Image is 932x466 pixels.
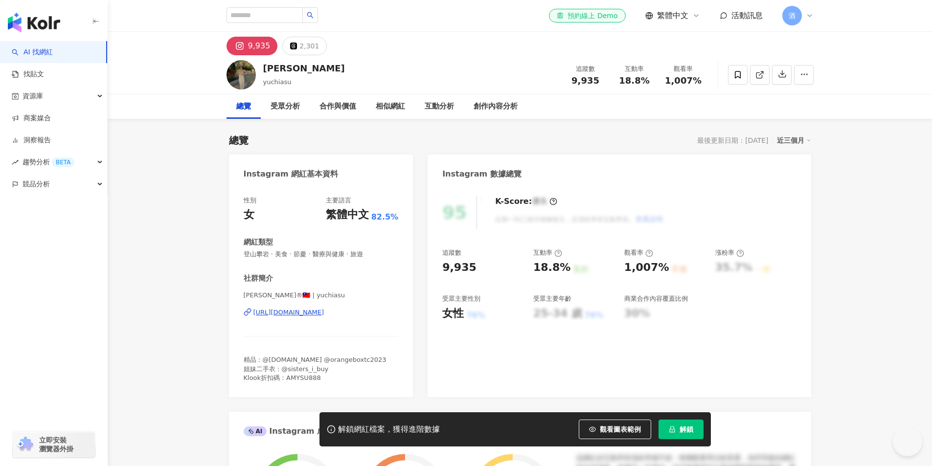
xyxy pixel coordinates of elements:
img: chrome extension [16,437,35,452]
span: 18.8% [619,76,649,86]
div: 近三個月 [777,134,811,147]
div: 繁體中文 [326,207,369,222]
span: 登山攀岩 · 美食 · 節慶 · 醫療與健康 · 旅遊 [244,250,399,259]
a: chrome extension立即安裝 瀏覽器外掛 [13,431,95,458]
div: 女性 [442,306,464,321]
span: 9,935 [571,75,599,86]
img: KOL Avatar [227,60,256,89]
span: search [307,12,314,19]
a: searchAI 找網紅 [12,47,53,57]
div: BETA [52,157,74,167]
div: [PERSON_NAME] [263,62,345,74]
img: logo [8,13,60,32]
div: [URL][DOMAIN_NAME] [253,308,324,317]
div: Instagram 網紅基本資料 [244,169,339,179]
a: 找貼文 [12,69,44,79]
div: 9,935 [248,39,271,53]
div: 總覽 [236,101,251,112]
span: 競品分析 [23,173,50,195]
div: 受眾分析 [271,101,300,112]
div: 追蹤數 [442,248,461,257]
a: 預約線上 Demo [549,9,625,22]
span: [PERSON_NAME]®🇹🇼 | yuchiasu [244,291,399,300]
div: 相似網紅 [376,101,405,112]
div: 網紅類型 [244,237,273,247]
div: 最後更新日期：[DATE] [697,136,768,144]
div: 觀看率 [624,248,653,257]
div: 2,301 [299,39,319,53]
span: 立即安裝 瀏覽器外掛 [39,436,73,453]
div: Instagram 數據總覽 [442,169,522,179]
span: 82.5% [371,212,399,222]
span: rise [12,159,19,166]
a: 洞察報告 [12,135,51,145]
span: 趨勢分析 [23,151,74,173]
div: 18.8% [533,260,570,275]
span: 精品 : @[DOMAIN_NAME] @orangeboxtc2023 姐妹二手衣 : @sisters_i_buy Klook折扣碼：AMYSU888 [244,356,386,381]
div: 女 [244,207,254,222]
div: 互動率 [533,248,562,257]
div: 合作與價值 [319,101,356,112]
span: 活動訊息 [731,11,763,20]
div: 總覽 [229,133,249,147]
div: 互動分析 [425,101,454,112]
a: 商案媒合 [12,113,51,123]
span: lock [669,426,676,433]
div: 觀看率 [665,64,702,74]
button: 2,301 [282,37,327,55]
div: 創作內容分析 [474,101,518,112]
div: 追蹤數 [567,64,604,74]
button: 解鎖 [659,420,704,439]
div: 預約線上 Demo [557,11,617,21]
button: 觀看圖表範例 [579,420,651,439]
span: 1,007% [665,76,702,86]
span: 酒 [789,10,796,21]
div: 性別 [244,196,256,205]
span: 解鎖 [680,425,693,433]
div: 社群簡介 [244,273,273,284]
a: [URL][DOMAIN_NAME] [244,308,399,317]
div: 商業合作內容覆蓋比例 [624,294,688,303]
span: 觀看圖表範例 [600,425,641,433]
div: 解鎖網紅檔案，獲得進階數據 [338,424,440,435]
div: 受眾主要性別 [442,294,480,303]
div: 漲粉率 [715,248,744,257]
div: K-Score : [495,196,557,207]
div: 受眾主要年齡 [533,294,571,303]
span: yuchiasu [263,78,292,86]
span: 繁體中文 [657,10,688,21]
div: 9,935 [442,260,477,275]
div: 互動率 [616,64,653,74]
div: 1,007% [624,260,669,275]
button: 9,935 [227,37,278,55]
span: 資源庫 [23,85,43,107]
div: 主要語言 [326,196,351,205]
